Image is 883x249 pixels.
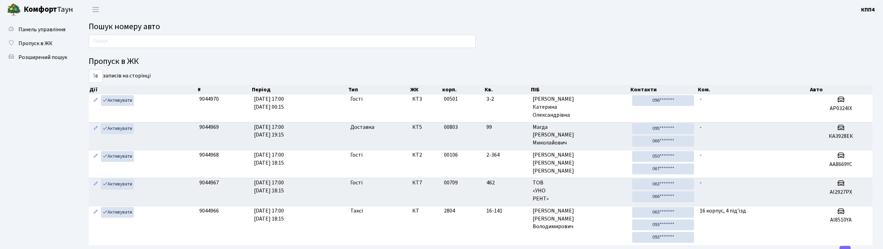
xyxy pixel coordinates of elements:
a: Розширений пошук [3,50,73,64]
th: Тип [348,85,409,94]
a: КПП4 [861,6,875,14]
th: ПІБ [530,85,630,94]
input: Пошук [89,35,476,48]
span: Розширений пошук [18,53,67,61]
span: - [700,123,702,131]
span: 16 корпус, 4 під'їзд [700,207,746,215]
span: Гості [350,151,363,159]
span: 00106 [444,151,458,159]
th: Контакти [630,85,697,94]
span: КТ2 [412,151,438,159]
span: 9044969 [199,123,219,131]
span: 00709 [444,179,458,186]
span: 9044966 [199,207,219,215]
span: 9044968 [199,151,219,159]
button: Переключити навігацію [87,4,104,15]
span: - [700,95,702,103]
span: 2804 [444,207,455,215]
a: Редагувати [92,123,100,134]
span: 9044967 [199,179,219,186]
h5: АР0324ІХ [812,105,870,112]
a: Пропуск в ЖК [3,36,73,50]
span: Магда [PERSON_NAME] Миколайович [533,123,627,147]
h5: АІ8510YA [812,217,870,223]
span: [DATE] 17:00 [DATE] 18:15 [254,179,284,194]
th: Період [251,85,348,94]
a: Активувати [101,95,134,106]
select: записів на сторінці [89,69,103,83]
span: [DATE] 17:00 [DATE] 18:15 [254,207,284,223]
th: Дії [89,85,197,94]
span: - [700,179,702,186]
span: КТ7 [412,179,438,187]
a: Редагувати [92,95,100,106]
span: - [700,151,702,159]
a: Активувати [101,179,134,190]
a: Редагувати [92,179,100,190]
label: записів на сторінці [89,69,151,83]
span: 3-2 [486,95,527,103]
span: [DATE] 17:00 [DATE] 19:15 [254,123,284,139]
b: Комфорт [24,4,57,15]
h4: Пропуск в ЖК [89,57,873,67]
span: Гості [350,95,363,103]
a: Активувати [101,207,134,218]
span: ТОВ «УНО РЕНТ» [533,179,627,203]
span: [PERSON_NAME] [PERSON_NAME] Володимирович [533,207,627,231]
span: 00501 [444,95,458,103]
a: Панель управління [3,23,73,36]
span: КТ [412,207,438,215]
a: Редагувати [92,207,100,218]
span: 2-364 [486,151,527,159]
img: logo.png [7,3,21,17]
span: Таун [24,4,73,16]
th: Кв. [484,85,530,94]
span: КТ3 [412,95,438,103]
h5: КА3928ЕК [812,133,870,140]
a: Активувати [101,151,134,162]
span: 99 [486,123,527,131]
span: 00803 [444,123,458,131]
h5: АІ2927РХ [812,189,870,196]
span: [PERSON_NAME] Катерина Олександрівна [533,95,627,119]
span: Доставка [350,123,374,131]
span: [PERSON_NAME] [PERSON_NAME] [PERSON_NAME] [533,151,627,175]
span: [DATE] 17:00 [DATE] 00:15 [254,95,284,111]
span: 9044970 [199,95,219,103]
span: Пропуск в ЖК [18,40,53,47]
a: Активувати [101,123,134,134]
span: [DATE] 17:00 [DATE] 18:15 [254,151,284,167]
span: 16-141 [486,207,527,215]
th: ЖК [409,85,441,94]
h5: АА8669YC [812,161,870,168]
span: Таксі [350,207,363,215]
span: 462 [486,179,527,187]
th: Ком. [697,85,809,94]
th: корп. [441,85,484,94]
a: Редагувати [92,151,100,162]
span: Пошук номеру авто [89,20,160,33]
th: # [197,85,252,94]
span: КТ5 [412,123,438,131]
span: Гості [350,179,363,187]
span: Панель управління [18,26,65,33]
th: Авто [809,85,873,94]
